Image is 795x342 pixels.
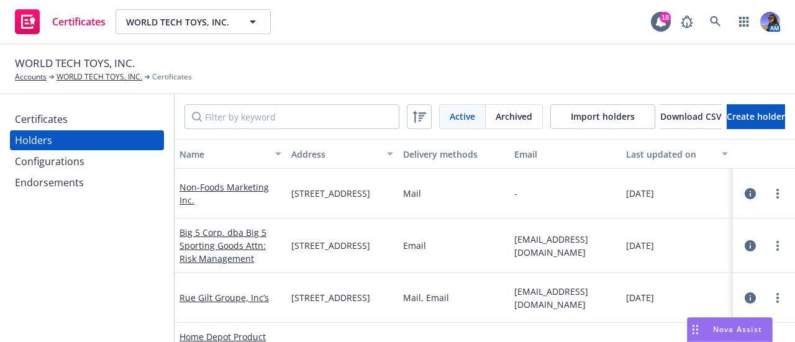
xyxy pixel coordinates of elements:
[626,148,714,161] div: Last updated on
[15,71,47,83] a: Accounts
[152,71,192,83] span: Certificates
[15,109,68,129] div: Certificates
[687,317,773,342] button: Nova Assist
[660,12,671,23] div: 18
[179,292,269,304] a: Rue Gilt Groupe, Inc’s
[496,110,532,123] span: Archived
[15,55,135,71] span: WORLD TECH TOYS, INC.
[770,186,785,201] a: more
[550,104,655,129] a: Import holders
[10,4,111,39] a: Certificates
[15,151,84,171] div: Configurations
[15,173,84,192] div: Endorsements
[660,110,722,122] span: Download CSV
[626,239,728,252] div: [DATE]
[514,148,616,161] div: Email
[15,130,52,150] div: Holders
[291,148,379,161] div: Address
[179,227,266,264] a: Big 5 Corp. dba Big 5 Sporting Goods Attn: Risk Management
[727,110,785,122] span: Create holder
[10,109,164,129] a: Certificates
[175,139,286,169] button: Name
[732,9,756,34] a: Switch app
[291,291,370,304] span: [STREET_ADDRESS]
[571,110,635,122] span: Import holders
[514,285,616,311] span: [EMAIL_ADDRESS][DOMAIN_NAME]
[291,187,370,200] span: [STREET_ADDRESS]
[514,233,616,259] span: [EMAIL_ADDRESS][DOMAIN_NAME]
[398,139,510,169] button: Delivery methods
[514,187,517,200] div: -
[403,291,505,304] div: Mail, Email
[760,12,780,32] img: photo
[626,291,728,304] div: [DATE]
[10,130,164,150] a: Holders
[179,148,268,161] div: Name
[57,71,142,83] a: WORLD TECH TOYS, INC.
[509,139,621,169] button: Email
[126,16,234,29] span: WORLD TECH TOYS, INC.
[727,104,785,129] button: Create holder
[770,238,785,253] a: more
[286,139,398,169] button: Address
[184,104,399,129] input: Filter by keyword
[10,151,164,171] a: Configurations
[116,9,271,34] button: WORLD TECH TOYS, INC.
[703,9,728,34] a: Search
[450,110,475,123] span: Active
[688,318,703,341] div: Drag to move
[660,104,722,129] button: Download CSV
[713,324,762,335] span: Nova Assist
[621,139,733,169] button: Last updated on
[675,9,699,34] a: Report a Bug
[770,290,785,305] a: more
[403,187,505,200] div: Mail
[291,239,370,252] span: [STREET_ADDRESS]
[403,148,505,161] div: Delivery methods
[10,173,164,192] a: Endorsements
[179,181,269,206] a: Non-Foods Marketing Inc.
[626,187,728,200] div: [DATE]
[52,17,106,27] span: Certificates
[403,239,505,252] div: Email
